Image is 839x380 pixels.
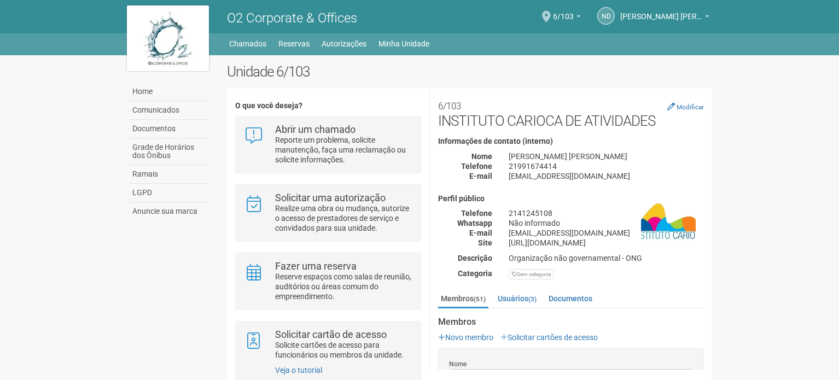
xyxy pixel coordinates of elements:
a: Chamados [229,36,266,51]
a: Comunicados [130,101,211,120]
p: Reporte um problema, solicite manutenção, faça uma reclamação ou solicite informações. [275,135,412,165]
strong: Fazer uma reserva [275,260,357,272]
div: Organização não governamental - ONG [500,253,712,263]
img: logo.jpg [127,5,209,71]
a: ND [597,7,615,25]
a: Grade de Horários dos Ônibus [130,138,211,165]
span: 6/103 [553,2,574,21]
a: Home [130,83,211,101]
strong: E-mail [469,172,492,180]
strong: Abrir um chamado [275,124,356,135]
p: Realize uma obra ou mudança, autorize o acesso de prestadores de serviço e convidados para sua un... [275,203,412,233]
a: Documentos [546,290,595,307]
small: (51) [474,295,486,303]
small: (3) [528,295,537,303]
small: Modificar [677,103,704,111]
span: O2 Corporate & Offices [227,10,357,26]
div: Sem categoria [509,269,554,279]
div: 2141245108 [500,208,712,218]
strong: Membros [438,317,704,327]
label: Nome [449,359,467,369]
strong: Whatsapp [457,219,492,227]
a: Minha Unidade [378,36,429,51]
a: Abrir um chamado Reporte um problema, solicite manutenção, faça uma reclamação ou solicite inform... [244,125,412,165]
a: 6/103 [553,14,581,22]
span: NICODEMOS DE CARVALHO MOTA [620,2,702,21]
strong: Solicitar uma autorização [275,192,386,203]
strong: Nome [471,152,492,161]
h2: Unidade 6/103 [227,63,712,80]
a: Usuários(3) [495,290,539,307]
strong: Solicitar cartão de acesso [275,329,387,340]
strong: Descrição [458,254,492,262]
a: Fazer uma reserva Reserve espaços como salas de reunião, auditórios ou áreas comum do empreendime... [244,261,412,301]
strong: Telefone [461,209,492,218]
a: Documentos [130,120,211,138]
a: Membros(51) [438,290,488,308]
small: 6/103 [438,101,461,112]
p: Reserve espaços como salas de reunião, auditórios ou áreas comum do empreendimento. [275,272,412,301]
div: [PERSON_NAME] [PERSON_NAME] [500,151,712,161]
img: business.png [641,195,696,249]
a: Ramais [130,165,211,184]
div: Não informado [500,218,712,228]
strong: E-mail [469,229,492,237]
a: Solicitar cartão de acesso Solicite cartões de acesso para funcionários ou membros da unidade. [244,330,412,360]
h4: O que você deseja? [235,102,421,110]
a: [PERSON_NAME] [PERSON_NAME] [620,14,709,22]
h4: Informações de contato (interno) [438,137,704,145]
p: Solicite cartões de acesso para funcionários ou membros da unidade. [275,340,412,360]
h2: INSTITUTO CARIOCA DE ATIVIDADES [438,96,704,129]
a: Modificar [667,102,704,111]
a: Solicitar uma autorização Realize uma obra ou mudança, autorize o acesso de prestadores de serviç... [244,193,412,233]
div: 21991674414 [500,161,712,171]
div: [URL][DOMAIN_NAME] [500,238,712,248]
a: LGPD [130,184,211,202]
a: Reservas [278,36,310,51]
strong: Categoria [458,269,492,278]
h4: Perfil público [438,195,704,203]
a: Veja o tutorial [275,366,322,375]
strong: Telefone [461,162,492,171]
a: Anuncie sua marca [130,202,211,220]
div: [EMAIL_ADDRESS][DOMAIN_NAME] [500,171,712,181]
a: Novo membro [438,333,493,342]
a: Solicitar cartões de acesso [500,333,598,342]
strong: Site [478,238,492,247]
div: [EMAIL_ADDRESS][DOMAIN_NAME] [500,228,712,238]
a: Autorizações [322,36,366,51]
